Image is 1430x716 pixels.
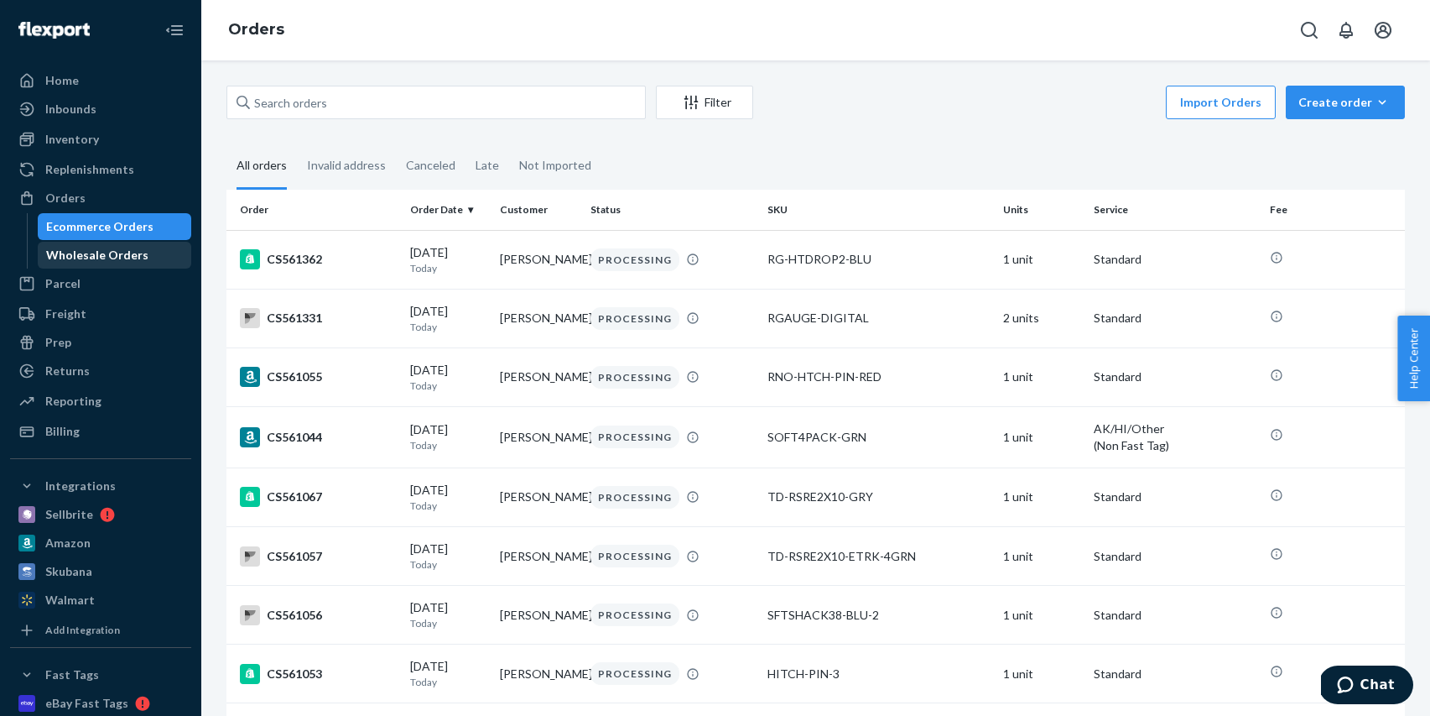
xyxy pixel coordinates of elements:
button: Filter [656,86,753,119]
div: Integrations [45,478,116,494]
a: Sellbrite [10,501,191,528]
div: Add Integration [45,623,120,637]
p: Standard [1094,368,1257,385]
td: [PERSON_NAME] [493,645,584,703]
div: Create order [1298,94,1392,111]
div: Invalid address [307,144,386,187]
div: Walmart [45,592,95,609]
td: 1 unit [996,406,1087,468]
th: SKU [761,190,996,230]
a: Freight [10,301,191,327]
td: 1 unit [996,527,1087,586]
div: [DATE] [410,599,487,630]
div: CS561057 [240,546,397,567]
a: Reporting [10,388,191,415]
div: CS561053 [240,664,397,684]
div: Sellbrite [45,506,93,523]
div: Billing [45,423,80,440]
button: Open account menu [1366,13,1400,47]
div: Inbounds [45,101,96,118]
td: 1 unit [996,645,1087,703]
div: Fast Tags [45,666,99,683]
td: 1 unit [996,468,1087,526]
button: Help Center [1397,316,1430,401]
div: CS561055 [240,367,397,387]
a: Inventory [10,126,191,153]
button: Close Navigation [158,13,191,47]
th: Order Date [403,190,494,230]
button: Import Orders [1166,86,1276,119]
th: Units [996,190,1087,230]
div: CS561067 [240,487,397,507]
div: PROCESSING [590,307,679,330]
div: CS561056 [240,605,397,625]
td: 1 unit [996,586,1087,645]
p: Today [410,557,487,572]
td: [PERSON_NAME] [493,406,584,468]
div: [DATE] [410,362,487,393]
a: Orders [228,20,284,39]
div: [DATE] [410,482,487,513]
a: Prep [10,329,191,356]
p: Standard [1094,548,1257,565]
div: PROCESSING [590,248,679,271]
div: PROCESSING [590,662,679,685]
td: 1 unit [996,230,1087,289]
div: Reporting [45,393,101,410]
button: Create order [1286,86,1405,119]
div: Returns [45,363,90,379]
button: Open Search Box [1292,13,1326,47]
div: Filter [657,94,752,111]
td: [PERSON_NAME] [493,468,584,526]
td: [PERSON_NAME] [493,230,584,289]
div: Orders [45,190,86,206]
div: Home [45,72,79,89]
a: Ecommerce Orders [38,213,192,240]
th: Service [1087,190,1264,230]
div: Freight [45,306,86,322]
div: Wholesale Orders [46,247,148,264]
p: Standard [1094,251,1257,268]
p: Today [410,261,487,275]
a: Parcel [10,270,191,297]
a: Home [10,67,191,94]
div: Prep [45,334,71,351]
div: RGAUGE-DIGITAL [767,310,990,327]
p: Today [410,675,487,689]
div: CS561331 [240,308,397,328]
button: Integrations [10,473,191,499]
div: Replenishments [45,161,134,178]
a: Replenishments [10,156,191,183]
p: Today [410,320,487,334]
div: All orders [237,144,287,190]
a: Amazon [10,530,191,557]
div: PROCESSING [590,366,679,389]
div: Skubana [45,563,92,580]
div: Inventory [45,131,99,148]
td: [PERSON_NAME] [493,527,584,586]
a: Walmart [10,587,191,614]
p: AK/HI/Other [1094,421,1257,437]
button: Open notifications [1329,13,1363,47]
div: Ecommerce Orders [46,218,153,235]
div: [DATE] [410,244,487,275]
p: Today [410,616,487,630]
div: eBay Fast Tags [45,695,128,712]
a: Orders [10,185,191,212]
input: Search orders [226,86,646,119]
p: Today [410,379,487,393]
p: Standard [1094,666,1257,682]
div: RG-HTDROP2-BLU [767,251,990,268]
div: (Non Fast Tag) [1094,437,1257,454]
iframe: Opens a widget where you can chat to one of our agents [1321,666,1413,708]
div: Amazon [45,535,91,551]
div: TD-RSRE2X10-ETRK-4GRN [767,548,990,565]
th: Status [584,190,761,230]
td: 2 units [996,289,1087,348]
div: PROCESSING [590,426,679,448]
a: Billing [10,418,191,445]
div: CS561362 [240,249,397,269]
ol: breadcrumbs [215,6,298,55]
